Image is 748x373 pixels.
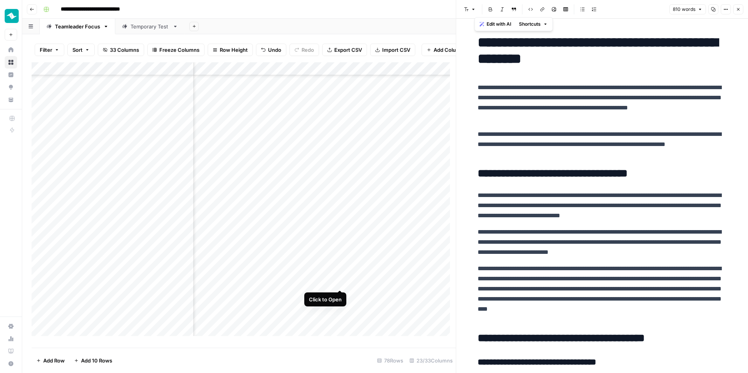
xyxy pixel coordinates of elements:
[309,296,342,303] div: Click to Open
[289,44,319,56] button: Redo
[334,46,362,54] span: Export CSV
[5,345,17,357] a: Learning Hub
[382,46,410,54] span: Import CSV
[519,21,541,28] span: Shortcuts
[516,19,551,29] button: Shortcuts
[147,44,205,56] button: Freeze Columns
[322,44,367,56] button: Export CSV
[43,357,65,364] span: Add Row
[81,357,112,364] span: Add 10 Rows
[374,354,406,367] div: 78 Rows
[487,21,511,28] span: Edit with AI
[5,320,17,333] a: Settings
[5,56,17,69] a: Browse
[422,44,469,56] button: Add Column
[35,44,64,56] button: Filter
[370,44,415,56] button: Import CSV
[5,357,17,370] button: Help + Support
[268,46,281,54] span: Undo
[406,354,456,367] div: 23/33 Columns
[302,46,314,54] span: Redo
[40,19,115,34] a: Teamleader Focus
[159,46,199,54] span: Freeze Columns
[5,44,17,56] a: Home
[5,9,19,23] img: Teamleader Logo
[220,46,248,54] span: Row Height
[5,6,17,26] button: Workspace: Teamleader
[32,354,69,367] button: Add Row
[5,81,17,93] a: Opportunities
[55,23,100,30] div: Teamleader Focus
[5,333,17,345] a: Usage
[256,44,286,56] button: Undo
[669,4,706,14] button: 810 words
[72,46,83,54] span: Sort
[98,44,144,56] button: 33 Columns
[208,44,253,56] button: Row Height
[110,46,139,54] span: 33 Columns
[476,19,514,29] button: Edit with AI
[69,354,117,367] button: Add 10 Rows
[5,93,17,106] a: Your Data
[434,46,464,54] span: Add Column
[115,19,185,34] a: Temporary Test
[67,44,95,56] button: Sort
[5,69,17,81] a: Insights
[673,6,695,13] span: 810 words
[40,46,52,54] span: Filter
[131,23,169,30] div: Temporary Test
